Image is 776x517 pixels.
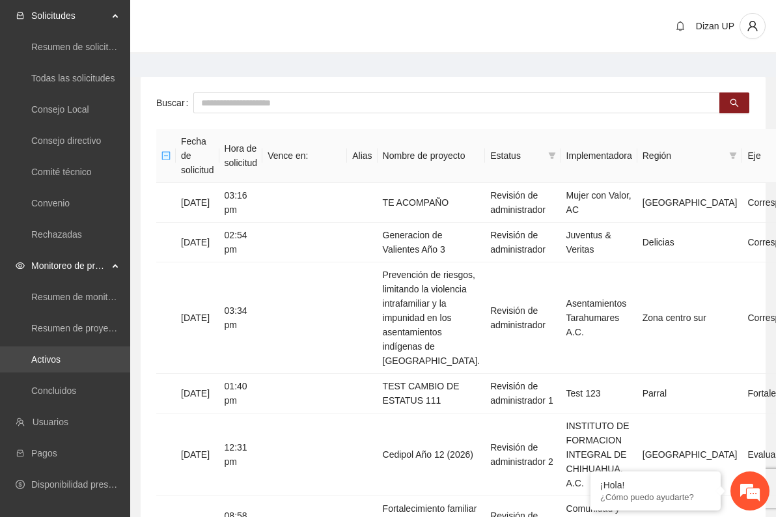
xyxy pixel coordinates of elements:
td: [DATE] [176,374,219,413]
a: Activos [31,354,61,365]
td: 12:31 pm [219,413,263,496]
span: filter [546,146,559,165]
span: inbox [16,11,25,20]
td: Revisión de administrador 2 [485,413,561,496]
a: Disponibilidad presupuestal [31,479,143,490]
a: Todas las solicitudes [31,73,115,83]
th: Hora de solicitud [219,129,263,183]
span: Solicitudes [31,3,108,29]
th: Vence en: [262,129,347,183]
td: TEST CAMBIO DE ESTATUS 111 [378,374,486,413]
td: Juventus & Veritas [561,223,637,262]
span: user [740,20,765,32]
a: Rechazadas [31,229,82,240]
th: Implementadora [561,129,637,183]
th: Alias [347,129,377,183]
td: [DATE] [176,262,219,374]
a: Consejo Local [31,104,89,115]
td: Generacion de Valientes Año 3 [378,223,486,262]
label: Buscar [156,92,193,113]
span: Región [643,148,725,163]
td: Mujer con Valor, AC [561,183,637,223]
td: Revisión de administrador [485,262,561,374]
span: Dizan UP [696,21,734,31]
a: Convenio [31,198,70,208]
td: [DATE] [176,183,219,223]
a: Resumen de solicitudes por aprobar [31,42,178,52]
span: filter [548,152,556,160]
td: Cedipol Año 12 (2026) [378,413,486,496]
td: Delicias [637,223,743,262]
td: 02:54 pm [219,223,263,262]
td: Prevención de riesgos, limitando la violencia intrafamiliar y la impunidad en los asentamientos i... [378,262,486,374]
span: eye [16,261,25,270]
span: Monitoreo de proyectos [31,253,108,279]
td: INSTITUTO DE FORMACION INTEGRAL DE CHIHUAHUA, A.C. [561,413,637,496]
div: ¡Hola! [600,480,711,490]
span: minus-square [161,151,171,160]
td: Revisión de administrador 1 [485,374,561,413]
button: bell [670,16,691,36]
td: [DATE] [176,413,219,496]
a: Pagos [31,448,57,458]
td: Test 123 [561,374,637,413]
span: filter [729,152,737,160]
span: search [730,98,739,109]
th: Nombre de proyecto [378,129,486,183]
td: [DATE] [176,223,219,262]
td: [GEOGRAPHIC_DATA] [637,183,743,223]
td: Asentamientos Tarahumares A.C. [561,262,637,374]
span: filter [727,146,740,165]
td: Revisión de administrador [485,183,561,223]
td: 03:16 pm [219,183,263,223]
a: Comité técnico [31,167,92,177]
td: Revisión de administrador [485,223,561,262]
a: Resumen de monitoreo [31,292,126,302]
td: 01:40 pm [219,374,263,413]
a: Consejo directivo [31,135,101,146]
span: bell [671,21,690,31]
td: [GEOGRAPHIC_DATA] [637,413,743,496]
span: Estatus [490,148,542,163]
a: Resumen de proyectos aprobados [31,323,171,333]
td: TE ACOMPAÑO [378,183,486,223]
td: Parral [637,374,743,413]
a: Concluidos [31,385,76,396]
p: ¿Cómo puedo ayudarte? [600,492,711,502]
a: Usuarios [33,417,68,427]
td: Zona centro sur [637,262,743,374]
th: Fecha de solicitud [176,129,219,183]
td: 03:34 pm [219,262,263,374]
button: user [740,13,766,39]
button: search [719,92,749,113]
